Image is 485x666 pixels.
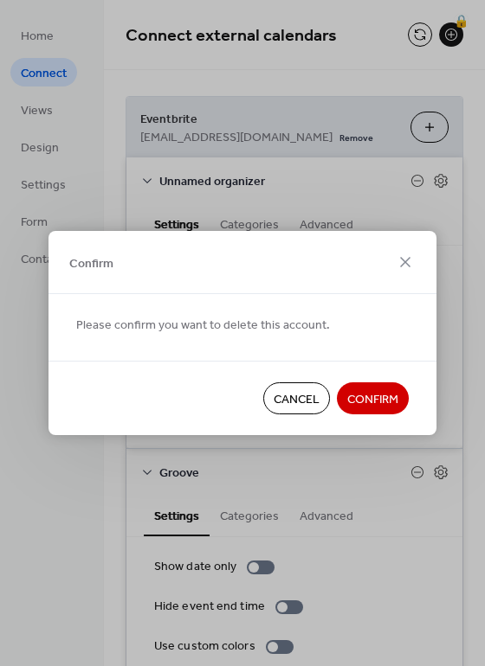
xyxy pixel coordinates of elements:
[347,391,398,409] span: Confirm
[274,391,320,409] span: Cancel
[76,317,330,335] span: Please confirm you want to delete this account.
[69,254,113,272] span: Confirm
[263,382,330,414] button: Cancel
[337,382,409,414] button: Confirm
